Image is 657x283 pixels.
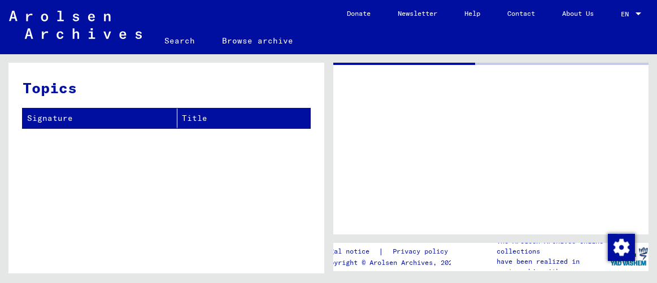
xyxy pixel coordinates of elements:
[9,11,142,39] img: Arolsen_neg.svg
[208,27,307,54] a: Browse archive
[23,77,310,99] h3: Topics
[23,108,177,128] th: Signature
[497,256,609,277] p: have been realized in partnership with
[497,236,609,256] p: The Arolsen Archives online collections
[322,258,462,268] p: Copyright © Arolsen Archives, 2021
[621,10,633,18] span: EN
[322,246,378,258] a: Legal notice
[177,108,310,128] th: Title
[384,246,462,258] a: Privacy policy
[322,246,462,258] div: |
[608,234,635,261] img: Change consent
[151,27,208,54] a: Search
